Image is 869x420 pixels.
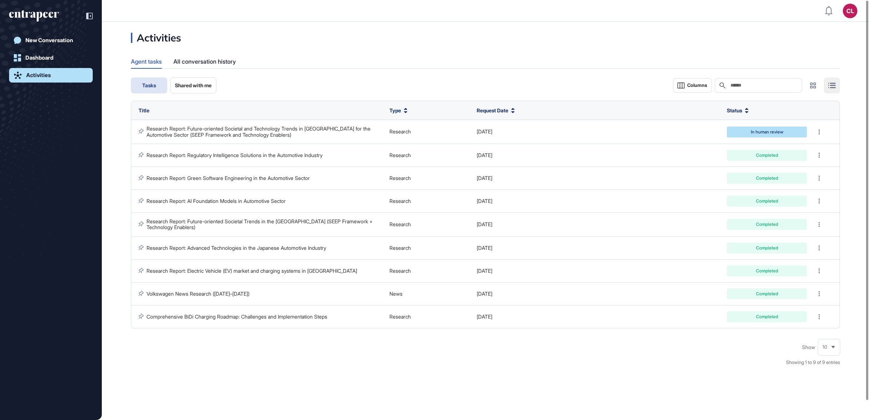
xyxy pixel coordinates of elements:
[477,291,492,297] span: [DATE]
[477,245,492,251] span: [DATE]
[477,313,492,320] span: [DATE]
[477,268,492,274] span: [DATE]
[389,175,411,181] span: Research
[142,83,156,88] span: Tasks
[170,77,216,93] button: Shared with me
[147,245,326,251] a: Research Report: Advanced Technologies in the Japanese Automotive Industry
[389,291,403,297] span: News
[389,198,411,204] span: Research
[802,344,815,350] span: Show
[389,128,411,135] span: Research
[389,221,411,227] span: Research
[9,51,93,65] a: Dashboard
[732,130,801,134] div: In human review
[389,245,411,251] span: Research
[389,152,411,158] span: Research
[147,125,372,137] a: Research Report: Future-oriented Societal and Technology Trends in [GEOGRAPHIC_DATA] for the Auto...
[175,83,212,88] span: Shared with me
[732,222,801,227] div: Completed
[732,246,801,250] div: Completed
[687,83,707,88] span: Columns
[477,152,492,158] span: [DATE]
[139,107,149,113] span: Title
[732,153,801,157] div: Completed
[173,55,236,69] div: All conversation history
[9,10,59,22] div: entrapeer-logo
[822,344,827,350] span: 10
[477,107,515,114] button: Request Date
[9,68,93,83] a: Activities
[843,4,857,18] button: CL
[477,107,508,114] span: Request Date
[389,107,408,114] button: Type
[147,313,327,320] a: Comprehensive BiDi Charging Roadmap: Challenges and Implementation Steps
[25,55,53,61] div: Dashboard
[732,199,801,203] div: Completed
[389,107,401,114] span: Type
[732,269,801,273] div: Completed
[131,77,167,93] button: Tasks
[131,55,162,68] div: Agent tasks
[25,37,73,44] div: New Conversation
[786,359,840,366] div: Showing 1 to 9 of 9 entries
[131,33,181,43] div: Activities
[477,128,492,135] span: [DATE]
[389,268,411,274] span: Research
[147,152,323,158] a: Research Report: Regulatory Intelligence Solutions in the Automotive Industry
[147,291,249,297] a: Volkswagen News Research ([DATE]–[DATE])
[147,268,357,274] a: Research Report: Electric Vehicle (EV) market and charging systems in [GEOGRAPHIC_DATA]
[9,33,93,48] a: New Conversation
[673,78,712,93] button: Columns
[727,107,742,114] span: Status
[26,72,51,79] div: Activities
[727,107,749,114] button: Status
[732,292,801,296] div: Completed
[732,176,801,180] div: Completed
[147,218,374,230] a: Research Report: Future-oriented Societal Trends in the [GEOGRAPHIC_DATA] (SEEP Framework + Techn...
[477,198,492,204] span: [DATE]
[147,198,286,204] a: Research Report: AI Foundation Models in Automotive Sector
[732,315,801,319] div: Completed
[477,175,492,181] span: [DATE]
[477,221,492,227] span: [DATE]
[147,175,310,181] a: Research Report: Green Software Engineering in the Automotive Sector
[389,313,411,320] span: Research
